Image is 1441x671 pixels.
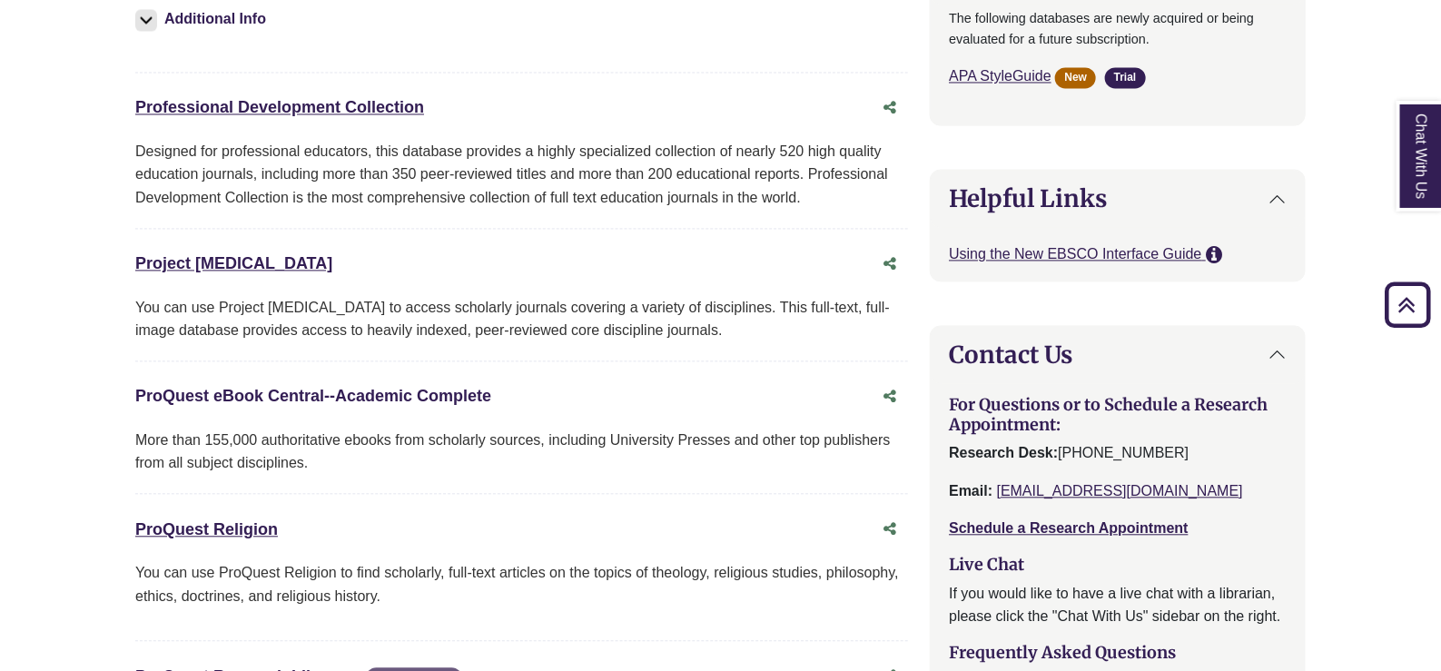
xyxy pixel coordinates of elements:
p: If you would like to have a live chat with a librarian, please click the "Chat With Us" sidebar o... [949,582,1287,628]
h3: Frequently Asked Questions [949,643,1287,663]
button: Share this database [872,512,908,547]
a: Back to Top [1378,292,1436,317]
a: Project [MEDICAL_DATA] [135,254,332,272]
a: ProQuest Religion [135,520,278,538]
span: New [1055,67,1096,88]
button: Share this database [872,247,908,281]
strong: Email: [949,483,992,498]
span: Trial [1105,67,1146,88]
a: Using the New EBSCO Interface Guide [949,246,1206,261]
button: Additional Info [135,6,271,32]
div: You can use Project [MEDICAL_DATA] to access scholarly journals covering a variety of disciplines... [135,296,908,342]
h3: Live Chat [949,555,1287,575]
a: [EMAIL_ADDRESS][DOMAIN_NAME] [997,483,1243,498]
p: [PHONE_NUMBER] [949,441,1287,465]
a: Professional Development Collection [135,98,424,116]
button: Contact Us [931,326,1305,383]
a: Schedule a Research Appointment [949,520,1188,536]
button: Helpful Links [931,170,1305,227]
p: The following databases are newly acquired or being evaluated for a future subscription. [949,8,1287,50]
h3: For Questions or to Schedule a Research Appointment: [949,395,1287,434]
button: Share this database [872,91,908,125]
button: Share this database [872,380,908,414]
div: Designed for professional educators, this database provides a highly specialized collection of ne... [135,140,908,210]
a: ProQuest eBook Central--Academic Complete [135,387,491,405]
strong: Research Desk: [949,445,1058,460]
div: More than 155,000 authoritative ebooks from scholarly sources, including University Presses and o... [135,429,908,475]
p: You can use ProQuest Religion to find scholarly, full-text articles on the topics of theology, re... [135,561,908,607]
a: APA StyleGuide [949,68,1051,84]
